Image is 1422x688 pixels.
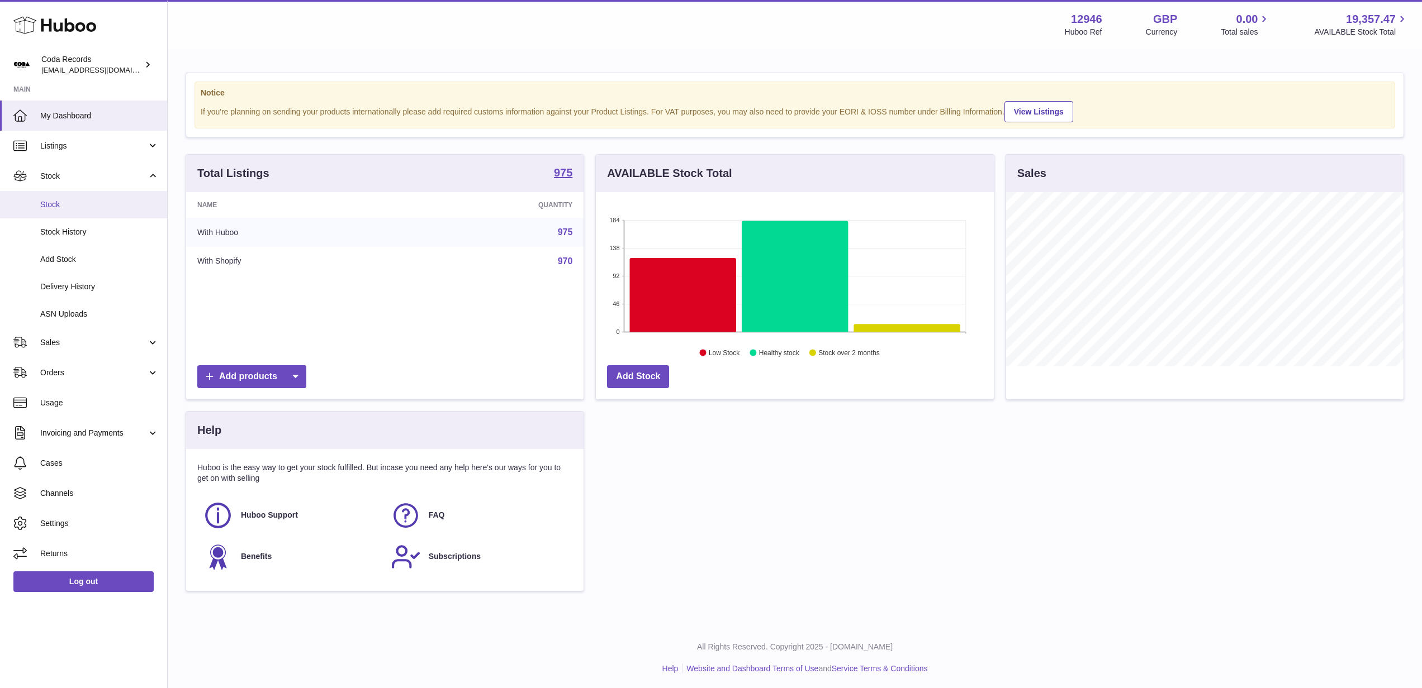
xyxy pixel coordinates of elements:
[1071,12,1102,27] strong: 12946
[40,518,159,529] span: Settings
[177,642,1413,652] p: All Rights Reserved. Copyright 2025 - [DOMAIN_NAME]
[40,254,159,265] span: Add Stock
[40,398,159,408] span: Usage
[186,192,401,218] th: Name
[197,166,269,181] h3: Total Listings
[1221,12,1271,37] a: 0.00 Total sales
[241,510,298,520] span: Huboo Support
[201,99,1389,122] div: If you're planning on sending your products internationally please add required customs informati...
[197,365,306,388] a: Add products
[617,328,620,335] text: 0
[609,245,619,251] text: 138
[40,111,159,121] span: My Dashboard
[429,551,481,562] span: Subscriptions
[186,218,401,247] td: With Huboo
[241,551,272,562] span: Benefits
[554,167,572,180] a: 975
[203,500,380,531] a: Huboo Support
[197,423,221,438] h3: Help
[40,141,147,151] span: Listings
[607,365,669,388] a: Add Stock
[1153,12,1177,27] strong: GBP
[429,510,445,520] span: FAQ
[40,337,147,348] span: Sales
[1146,27,1178,37] div: Currency
[662,664,679,673] a: Help
[554,167,572,178] strong: 975
[759,349,800,357] text: Healthy stock
[203,542,380,572] a: Benefits
[613,300,620,307] text: 46
[40,309,159,319] span: ASN Uploads
[1017,166,1046,181] h3: Sales
[1221,27,1271,37] span: Total sales
[41,54,142,75] div: Coda Records
[40,428,147,438] span: Invoicing and Payments
[558,227,573,237] a: 975
[1004,101,1073,122] a: View Listings
[609,217,619,223] text: 184
[40,227,159,237] span: Stock History
[1346,12,1396,27] span: 19,357.47
[186,247,401,276] td: With Shopify
[1065,27,1102,37] div: Huboo Ref
[40,367,147,378] span: Orders
[1236,12,1258,27] span: 0.00
[819,349,880,357] text: Stock over 2 months
[13,56,30,73] img: haz@pcatmedia.com
[40,281,159,292] span: Delivery History
[709,349,740,357] text: Low Stock
[607,166,732,181] h3: AVAILABLE Stock Total
[686,664,818,673] a: Website and Dashboard Terms of Use
[558,256,573,266] a: 970
[1314,12,1409,37] a: 19,357.47 AVAILABLE Stock Total
[40,488,159,499] span: Channels
[201,88,1389,98] strong: Notice
[41,65,164,74] span: [EMAIL_ADDRESS][DOMAIN_NAME]
[13,571,154,591] a: Log out
[613,273,620,279] text: 92
[197,462,572,484] p: Huboo is the easy way to get your stock fulfilled. But incase you need any help here's our ways f...
[391,542,567,572] a: Subscriptions
[401,192,584,218] th: Quantity
[682,663,927,674] li: and
[40,458,159,469] span: Cases
[40,199,159,210] span: Stock
[832,664,928,673] a: Service Terms & Conditions
[391,500,567,531] a: FAQ
[40,548,159,559] span: Returns
[40,171,147,181] span: Stock
[1314,27,1409,37] span: AVAILABLE Stock Total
